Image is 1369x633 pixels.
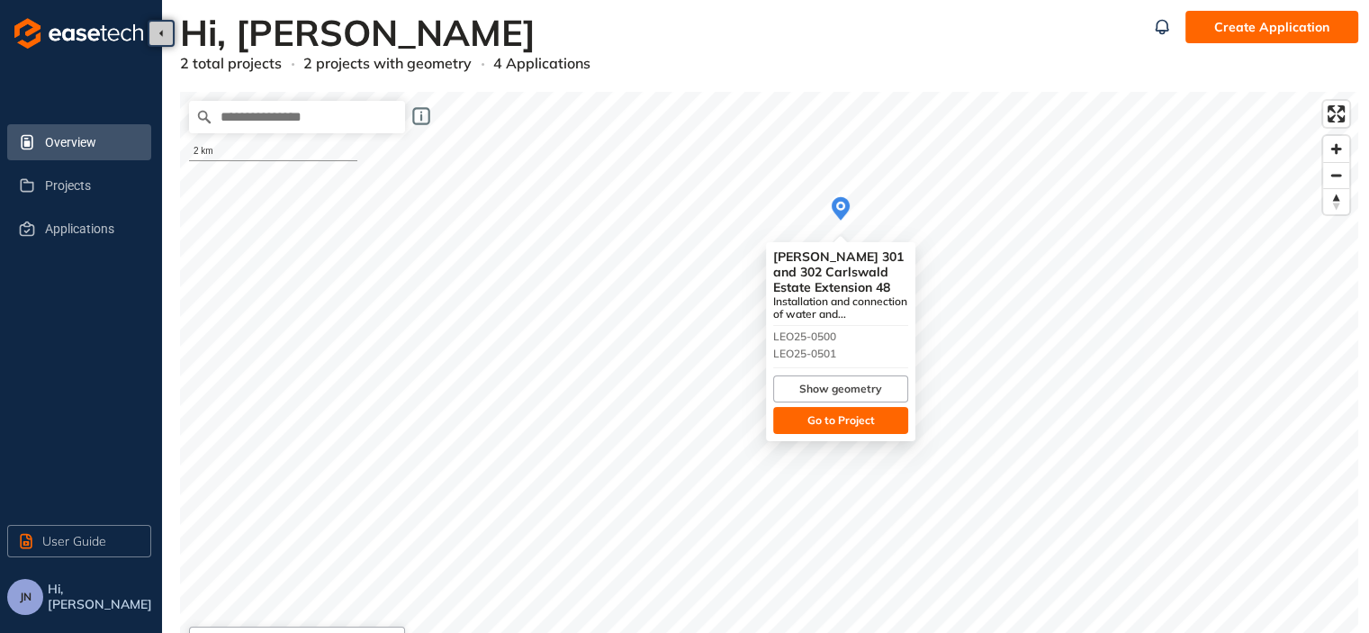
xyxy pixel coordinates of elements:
span: LEO25-0501 [773,348,836,360]
span: Create Application [1214,17,1329,37]
span: Applications [45,211,137,247]
button: Reset bearing to north [1323,188,1349,214]
span: Go to Project [807,412,875,430]
span: Zoom out [1323,163,1349,188]
div: 2 km [189,142,357,161]
button: Create Application [1185,11,1358,43]
button: Show geometry [773,375,908,402]
span: ... [838,307,846,321]
span: Reset bearing to north [1323,189,1349,214]
span: Overview [45,124,137,160]
span: JN [20,591,32,603]
button: Go to Project [773,407,908,434]
button: User Guide [7,525,151,557]
span: 4 Applications [493,54,590,72]
span: LEO25-0500 [773,330,836,343]
input: Search place... [189,101,405,133]
button: Zoom out [1323,162,1349,188]
div: Map marker [824,193,857,225]
span: Show geometry [799,381,882,398]
button: Zoom in [1323,136,1349,162]
button: Enter fullscreen [1323,101,1349,127]
h2: Hi, [PERSON_NAME] [180,11,1146,54]
span: 2 total projects [180,54,282,72]
span: Installation and connection of water and [773,294,907,321]
span: User Guide [42,531,106,551]
div: [PERSON_NAME] 301 and 302 Carlswald Estate Extension 48 [773,249,908,294]
span: Projects [45,167,137,203]
span: 2 projects with geometry [303,54,472,72]
span: Hi, [PERSON_NAME] [48,582,155,612]
div: Installation and connection of water and sewer services and other works. This includes all associ... [773,295,908,321]
img: logo [14,18,143,49]
button: JN [7,579,43,615]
